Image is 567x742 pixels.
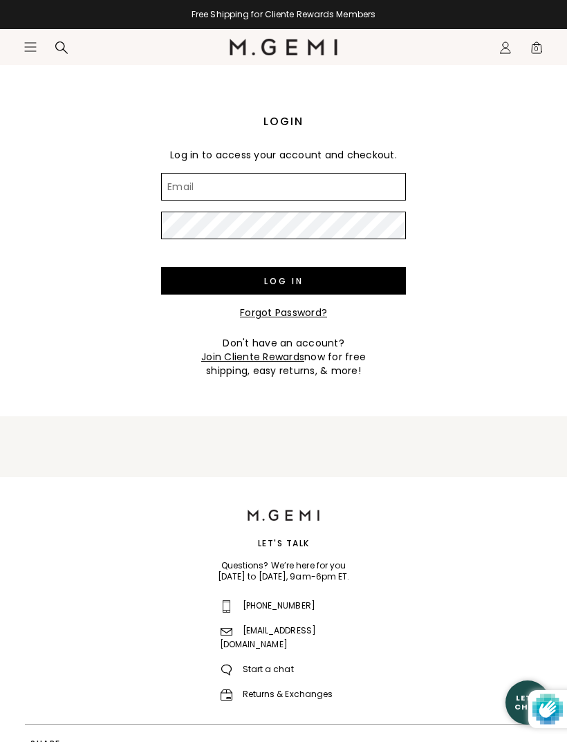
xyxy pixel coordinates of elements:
[161,137,406,173] div: Log in to access your account and checkout.
[223,600,230,613] img: Contact us: phone
[530,44,543,57] span: 0
[505,694,550,711] div: Let's Chat
[240,306,327,319] a: Forgot Password?
[532,690,563,728] img: Protected by hCaptcha
[220,688,333,700] a: Returns and ExchangesReturns & Exchanges
[25,560,542,582] div: Questions? We’re here for you [DATE] to [DATE], 9am-6pm ET.
[221,665,232,676] img: Contact us: chat
[220,663,294,675] span: Start a chat
[161,113,406,130] h1: Login
[220,624,317,650] a: Contact us: email[EMAIL_ADDRESS][DOMAIN_NAME]
[220,600,315,611] a: Contact us: phone[PHONE_NUMBER]
[25,538,542,549] h3: Let's Talk
[161,336,406,378] div: Don't have an account? now for free shipping, easy returns, & more!
[201,350,304,364] a: Join Cliente Rewards
[161,173,406,201] input: Email
[230,39,338,55] img: M.Gemi
[221,689,232,701] img: Returns and Exchanges
[248,510,319,521] img: M.Gemi
[161,267,406,295] input: Log in
[221,628,232,636] img: Contact us: email
[24,40,37,54] button: Open site menu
